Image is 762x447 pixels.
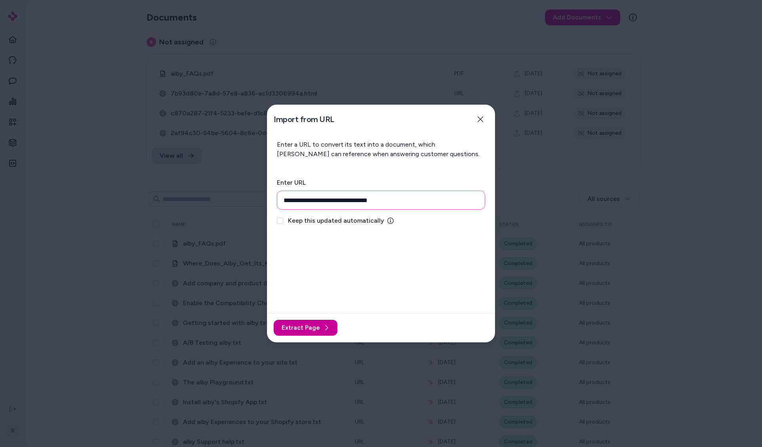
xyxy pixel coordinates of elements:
[274,320,337,336] button: Extract Page
[277,140,485,159] p: Enter a URL to convert its text into a document, which [PERSON_NAME] can reference when answering...
[274,114,334,125] h2: Import from URL
[282,323,320,332] span: Extract Page
[277,179,306,186] label: Enter URL
[288,216,384,225] span: Keep this updated automatically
